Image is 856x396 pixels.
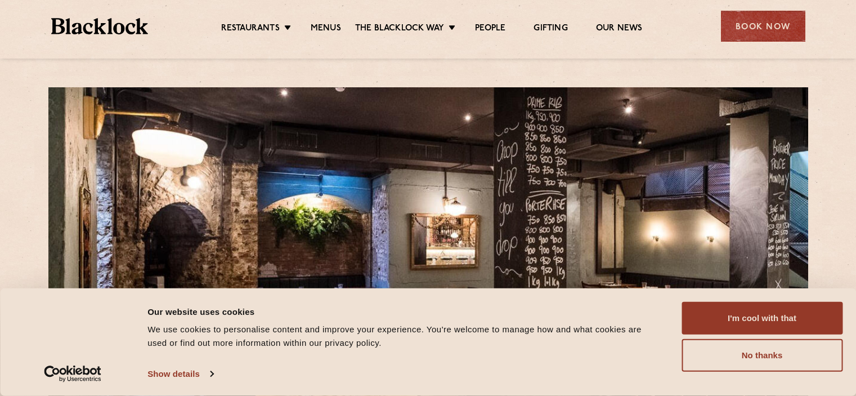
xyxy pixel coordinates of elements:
button: No thanks [682,339,842,372]
div: Our website uses cookies [147,305,656,318]
a: Menus [311,23,341,35]
a: Our News [596,23,643,35]
a: Usercentrics Cookiebot - opens in a new window [24,366,122,382]
div: Book Now [721,11,805,42]
a: Restaurants [221,23,280,35]
button: I'm cool with that [682,302,842,335]
a: Show details [147,366,213,382]
img: BL_Textured_Logo-footer-cropped.svg [51,18,149,34]
a: People [475,23,505,35]
a: The Blacklock Way [355,23,444,35]
div: We use cookies to personalise content and improve your experience. You're welcome to manage how a... [147,323,656,350]
a: Gifting [534,23,567,35]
